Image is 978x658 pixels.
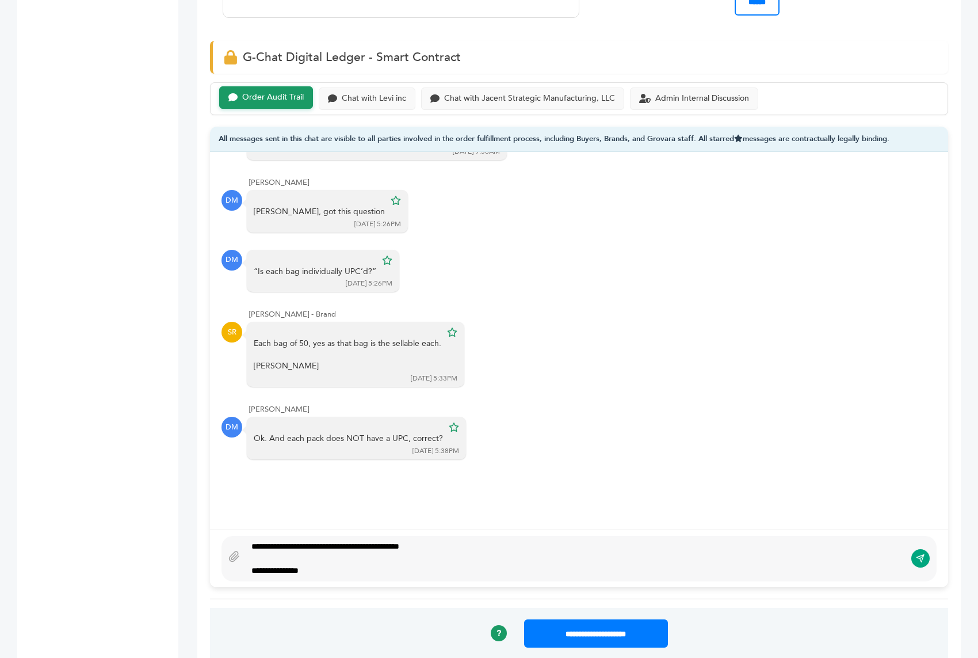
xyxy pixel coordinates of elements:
div: All messages sent in this chat are visible to all parties involved in the order fulfillment proce... [210,127,948,153]
a: ? [491,625,507,641]
div: [PERSON_NAME] [249,404,937,414]
div: SR [221,322,242,343]
div: Chat with Jacent Strategic Manufacturing, LLC [444,94,615,104]
div: Ok. And each pack does NOT have a UPC, correct? [254,433,443,444]
div: DM [221,250,242,271]
div: Each bag of 50, yes as that bag is the sellable each. [254,338,441,372]
div: [DATE] 5:26PM [354,219,401,229]
div: [PERSON_NAME] [249,177,937,188]
div: Order Audit Trail [242,93,304,102]
div: [PERSON_NAME], got this question [254,206,385,218]
div: Chat with Levi inc [342,94,406,104]
span: G-Chat Digital Ledger - Smart Contract [243,49,461,66]
div: [DATE] 5:26PM [346,279,392,288]
div: DM [221,417,242,438]
div: [DATE] 5:38PM [412,446,459,456]
div: [PERSON_NAME] [254,360,441,372]
div: Admin Internal Discussion [655,94,749,104]
div: DM [221,190,242,211]
div: [DATE] 9:58AM [453,147,500,157]
div: [DATE] 5:33PM [411,374,457,383]
div: “Is each bag individually UPC’d?” [254,266,376,277]
div: [PERSON_NAME] - Brand [249,309,937,320]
